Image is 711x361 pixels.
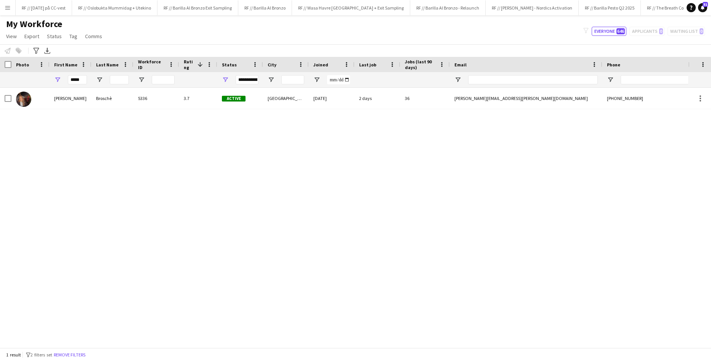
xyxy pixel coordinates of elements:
span: 51 [703,2,708,7]
span: My Workforce [6,18,62,30]
img: Carla Broschè [16,92,31,107]
span: Phone [607,62,620,68]
div: 36 [400,88,450,109]
div: 3.7 [179,88,217,109]
span: 2 filters set [30,352,52,358]
button: RF // Barilla Pesto Q2 2025 [579,0,641,15]
span: First Name [54,62,77,68]
input: First Name Filter Input [68,75,87,84]
span: Comms [85,33,102,40]
a: Tag [66,31,80,41]
span: Last Name [96,62,119,68]
button: RF // Barilla Al Bronzo [238,0,292,15]
button: Open Filter Menu [54,76,61,83]
button: Open Filter Menu [138,76,145,83]
input: Last Name Filter Input [110,75,129,84]
span: Export [24,33,39,40]
span: 646 [616,28,625,34]
span: Rating [184,59,194,70]
button: RF // [DATE] på CC-vest [16,0,72,15]
span: Joined [313,62,328,68]
a: Export [21,31,42,41]
button: Open Filter Menu [222,76,229,83]
span: Photo [16,62,29,68]
input: Phone Filter Input [621,75,695,84]
div: [PHONE_NUMBER] [602,88,700,109]
span: Jobs (last 90 days) [405,59,436,70]
div: [PERSON_NAME] [50,88,91,109]
div: [PERSON_NAME][EMAIL_ADDRESS][PERSON_NAME][DOMAIN_NAME] [450,88,602,109]
span: Email [454,62,467,68]
input: Joined Filter Input [327,75,350,84]
span: View [6,33,17,40]
a: View [3,31,20,41]
button: Open Filter Menu [607,76,614,83]
div: Broschè [91,88,133,109]
input: Email Filter Input [468,75,598,84]
button: Open Filter Menu [96,76,103,83]
app-action-btn: Export XLSX [43,46,52,55]
a: Status [44,31,65,41]
button: RF // Barilla Al Bronzo - Relaunch [410,0,486,15]
div: 2 days [355,88,400,109]
button: Open Filter Menu [268,76,274,83]
span: Status [47,33,62,40]
div: [GEOGRAPHIC_DATA] [263,88,309,109]
button: Remove filters [52,351,87,359]
span: Status [222,62,237,68]
a: Comms [82,31,105,41]
app-action-btn: Advanced filters [32,46,41,55]
a: 51 [698,3,707,12]
button: Everyone646 [592,27,626,36]
button: Open Filter Menu [454,76,461,83]
div: [DATE] [309,88,355,109]
button: Open Filter Menu [313,76,320,83]
button: RF // Barilla Al Bronzo Exit Sampling [157,0,238,15]
span: Active [222,96,246,102]
button: RF // [PERSON_NAME] - Nordics Activation [486,0,579,15]
span: Workforce ID [138,59,165,70]
span: City [268,62,276,68]
button: RF // The Breath Co [641,0,690,15]
button: RF // Oslobukta Mummidag + Utekino [72,0,157,15]
input: Workforce ID Filter Input [152,75,175,84]
span: Last job [359,62,376,68]
span: Tag [69,33,77,40]
div: 5336 [133,88,179,109]
input: City Filter Input [281,75,304,84]
button: RF // Wasa Havre [GEOGRAPHIC_DATA] + Exit Sampling [292,0,410,15]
